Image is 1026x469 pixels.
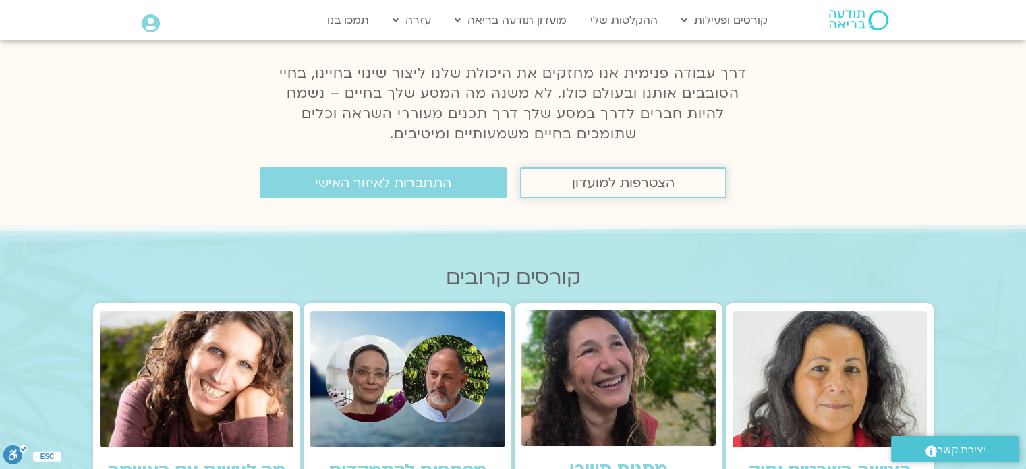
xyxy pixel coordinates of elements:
[386,7,438,33] a: עזרה
[93,266,934,289] h2: קורסים קרובים
[272,63,755,144] p: דרך עבודה פנימית אנו מחזקים את היכולת שלנו ליצור שינוי בחיינו, בחיי הסובבים אותנו ובעולם כולו. לא...
[829,10,888,30] img: תודעה בריאה
[520,167,726,198] a: הצטרפות למועדון
[260,167,507,198] a: התחברות לאיזור האישי
[320,7,376,33] a: תמכו בנו
[315,175,451,190] span: התחברות לאיזור האישי
[937,441,986,460] span: יצירת קשר
[675,7,774,33] a: קורסים ופעילות
[448,7,573,33] a: מועדון תודעה בריאה
[891,436,1019,462] a: יצירת קשר
[572,175,675,190] span: הצטרפות למועדון
[583,7,664,33] a: ההקלטות שלי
